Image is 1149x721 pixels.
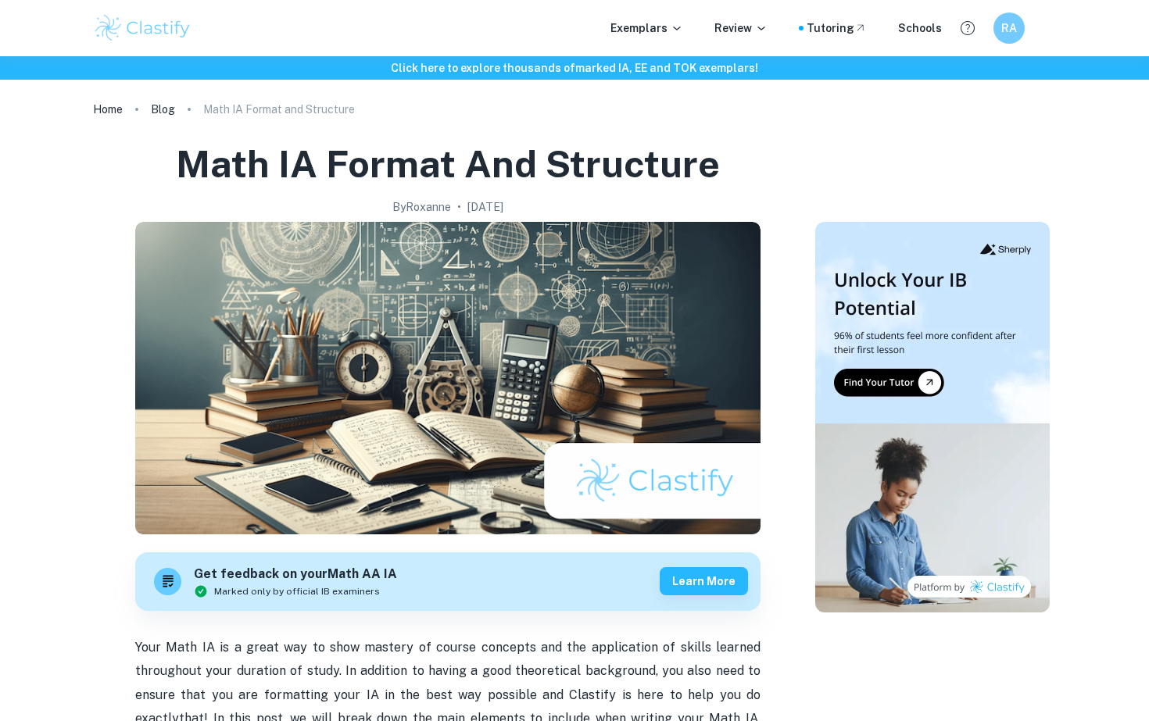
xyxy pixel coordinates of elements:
p: • [457,198,461,216]
h6: Click here to explore thousands of marked IA, EE and TOK exemplars ! [3,59,1146,77]
img: Clastify logo [93,12,192,44]
p: Math IA Format and Structure [203,101,355,118]
img: Thumbnail [815,222,1050,612]
span: Marked only by official IB examiners [214,584,380,598]
h1: Math IA Format and Structure [176,139,720,189]
a: Schools [898,20,942,37]
img: Math IA Format and Structure cover image [135,222,761,534]
a: Home [93,98,123,120]
p: Exemplars [610,20,683,37]
h2: By Roxanne [392,198,451,216]
h6: RA [1000,20,1018,37]
a: Tutoring [807,20,867,37]
button: RA [993,12,1025,44]
button: Learn more [660,567,748,595]
h6: Get feedback on your Math AA IA [194,565,397,584]
p: Review [714,20,768,37]
a: Get feedback on yourMath AA IAMarked only by official IB examinersLearn more [135,552,761,611]
button: Help and Feedback [954,15,981,41]
a: Blog [151,98,175,120]
h2: [DATE] [467,198,503,216]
